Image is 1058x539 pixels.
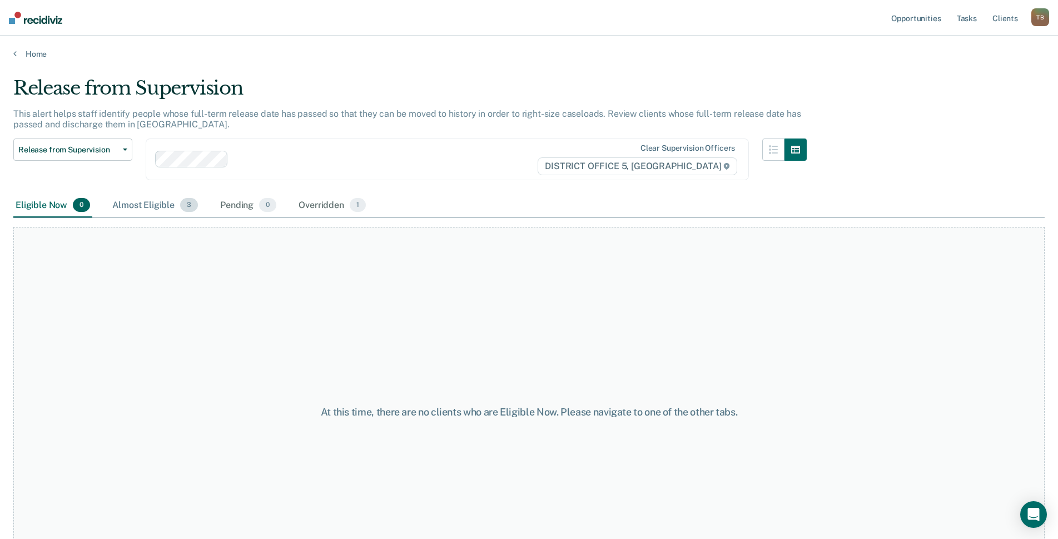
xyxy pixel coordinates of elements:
[13,139,132,161] button: Release from Supervision
[73,198,90,212] span: 0
[1031,8,1049,26] button: TB
[18,145,118,155] span: Release from Supervision
[271,406,787,418] div: At this time, there are no clients who are Eligible Now. Please navigate to one of the other tabs.
[538,157,737,175] span: DISTRICT OFFICE 5, [GEOGRAPHIC_DATA]
[259,198,276,212] span: 0
[13,77,807,108] div: Release from Supervision
[110,194,200,218] div: Almost Eligible3
[180,198,198,212] span: 3
[1031,8,1049,26] div: T B
[13,49,1045,59] a: Home
[9,12,62,24] img: Recidiviz
[640,144,735,153] div: Clear supervision officers
[218,194,279,218] div: Pending0
[1020,501,1047,528] div: Open Intercom Messenger
[13,194,92,218] div: Eligible Now0
[296,194,368,218] div: Overridden1
[13,108,801,130] p: This alert helps staff identify people whose full-term release date has passed so that they can b...
[350,198,366,212] span: 1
